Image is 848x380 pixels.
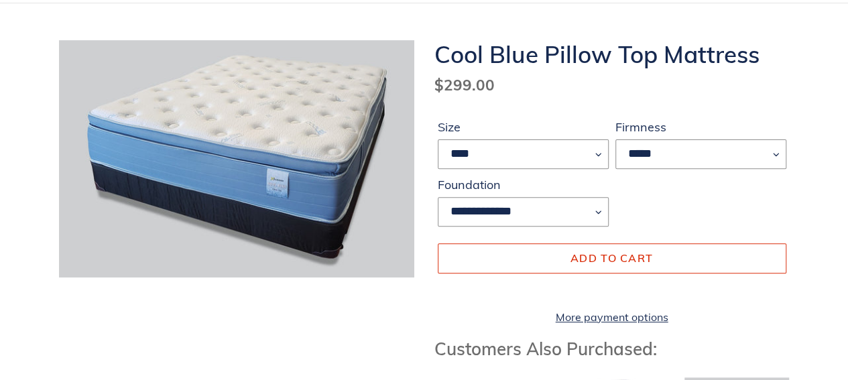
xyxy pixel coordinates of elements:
[615,118,786,136] label: Firmness
[438,118,609,136] label: Size
[438,243,786,273] button: Add to cart
[434,40,790,68] h1: Cool Blue Pillow Top Mattress
[438,309,786,325] a: More payment options
[434,338,790,359] h3: Customers Also Purchased:
[434,75,495,94] span: $299.00
[438,176,609,194] label: Foundation
[570,251,653,265] span: Add to cart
